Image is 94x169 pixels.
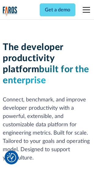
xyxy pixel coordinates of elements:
img: Logo of the analytics and reporting company Faros. [3,6,17,16]
a: Get a demo [40,3,75,16]
img: Revisit consent button [7,153,16,162]
h1: The developer productivity platform [3,42,91,86]
button: Cookie Settings [7,153,16,162]
span: built for the enterprise [3,65,89,85]
p: Connect, benchmark, and improve developer productivity with a powerful, extensible, and customiza... [3,96,91,162]
div: menu [79,2,91,17]
a: home [3,6,17,16]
